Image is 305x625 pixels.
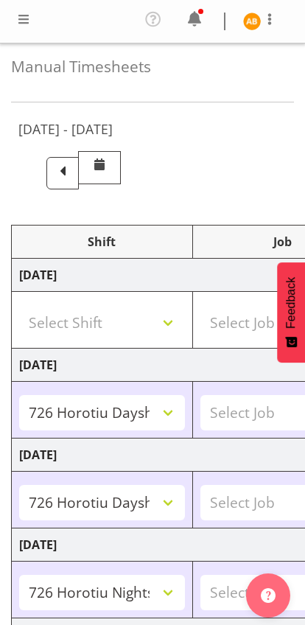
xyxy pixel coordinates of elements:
[19,233,185,251] div: Shift
[11,58,294,75] h4: Manual Timesheets
[277,262,305,363] button: Feedback - Show survey
[284,277,298,329] span: Feedback
[18,121,113,137] h5: [DATE] - [DATE]
[261,588,276,603] img: help-xxl-2.png
[243,13,261,30] img: angela-burrill10486.jpg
